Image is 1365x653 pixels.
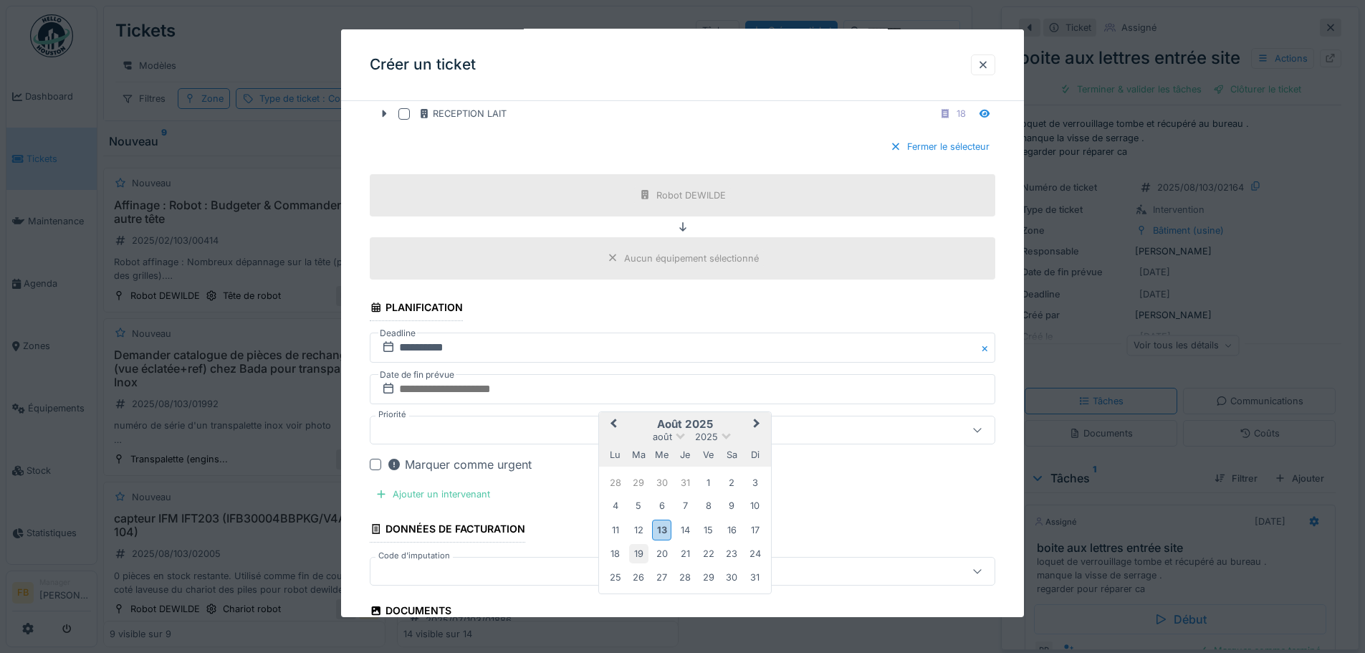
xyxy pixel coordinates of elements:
[629,473,648,492] div: Choose mardi 29 juillet 2025
[378,367,456,383] label: Date de fin prévue
[699,544,718,563] div: Choose vendredi 22 août 2025
[370,297,463,321] div: Planification
[745,568,765,587] div: Choose dimanche 31 août 2025
[699,445,718,464] div: vendredi
[747,414,770,437] button: Next Month
[745,496,765,515] div: Choose dimanche 10 août 2025
[370,56,476,74] h3: Créer un ticket
[418,107,507,120] div: RECEPTION LAIT
[652,520,671,540] div: Choose mercredi 13 août 2025
[745,520,765,540] div: Choose dimanche 17 août 2025
[652,473,671,492] div: Choose mercredi 30 juillet 2025
[980,333,995,363] button: Close
[722,544,742,563] div: Choose samedi 23 août 2025
[605,544,625,563] div: Choose lundi 18 août 2025
[884,137,995,156] div: Fermer le sélecteur
[605,568,625,587] div: Choose lundi 25 août 2025
[745,445,765,464] div: dimanche
[699,568,718,587] div: Choose vendredi 29 août 2025
[375,550,453,562] label: Code d'imputation
[599,418,771,431] h2: août 2025
[629,544,648,563] div: Choose mardi 19 août 2025
[605,445,625,464] div: lundi
[699,520,718,540] div: Choose vendredi 15 août 2025
[722,496,742,515] div: Choose samedi 9 août 2025
[722,473,742,492] div: Choose samedi 2 août 2025
[695,432,718,442] span: 2025
[699,496,718,515] div: Choose vendredi 8 août 2025
[629,496,648,515] div: Choose mardi 5 août 2025
[722,445,742,464] div: samedi
[629,568,648,587] div: Choose mardi 26 août 2025
[652,568,671,587] div: Choose mercredi 27 août 2025
[605,496,625,515] div: Choose lundi 4 août 2025
[375,409,409,421] label: Priorité
[722,568,742,587] div: Choose samedi 30 août 2025
[629,520,648,540] div: Choose mardi 12 août 2025
[370,485,496,504] div: Ajouter un intervenant
[653,432,672,442] span: août
[600,414,623,437] button: Previous Month
[676,473,695,492] div: Choose jeudi 31 juillet 2025
[624,252,759,265] div: Aucun équipement sélectionné
[745,473,765,492] div: Choose dimanche 3 août 2025
[652,544,671,563] div: Choose mercredi 20 août 2025
[699,473,718,492] div: Choose vendredi 1 août 2025
[652,496,671,515] div: Choose mercredi 6 août 2025
[676,445,695,464] div: jeudi
[745,544,765,563] div: Choose dimanche 24 août 2025
[722,520,742,540] div: Choose samedi 16 août 2025
[629,445,648,464] div: mardi
[605,520,625,540] div: Choose lundi 11 août 2025
[676,520,695,540] div: Choose jeudi 14 août 2025
[676,496,695,515] div: Choose jeudi 7 août 2025
[604,471,767,588] div: Month août, 2025
[676,544,695,563] div: Choose jeudi 21 août 2025
[378,325,417,341] label: Deadline
[652,445,671,464] div: mercredi
[370,600,451,624] div: Documents
[676,568,695,587] div: Choose jeudi 28 août 2025
[605,473,625,492] div: Choose lundi 28 juillet 2025
[957,107,966,120] div: 18
[656,189,726,202] div: Robot DEWILDE
[370,518,525,543] div: Données de facturation
[387,456,532,473] div: Marquer comme urgent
